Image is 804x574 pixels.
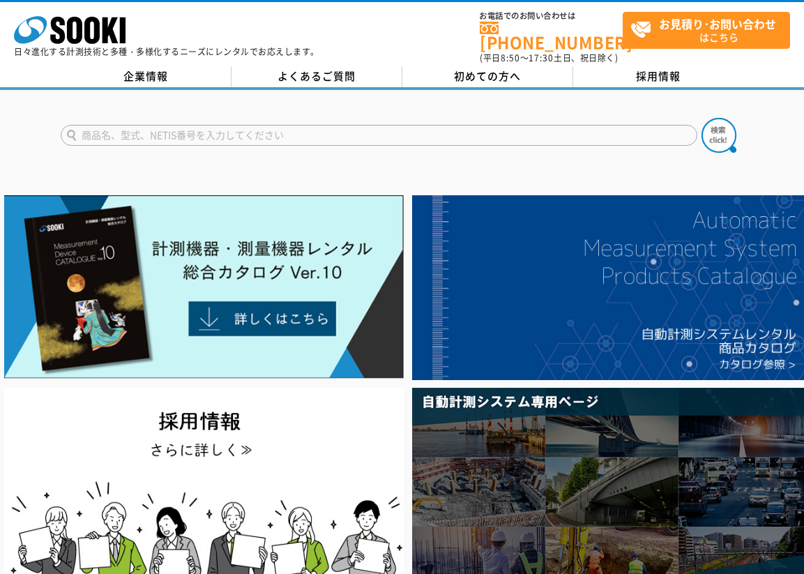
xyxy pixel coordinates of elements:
span: 初めての方へ [454,68,521,84]
span: 17:30 [529,52,554,64]
a: 初めての方へ [402,66,573,87]
span: (平日 ～ 土日、祝日除く) [480,52,618,64]
a: 採用情報 [573,66,744,87]
strong: お見積り･お問い合わせ [659,15,776,32]
a: 企業情報 [61,66,232,87]
p: 日々進化する計測技術と多種・多様化するニーズにレンタルでお応えします。 [14,47,319,56]
input: 商品名、型式、NETIS番号を入力してください [61,125,697,146]
a: よくあるご質問 [232,66,402,87]
span: 8:50 [501,52,520,64]
span: お電話でのお問い合わせは [480,12,623,20]
a: [PHONE_NUMBER] [480,22,623,50]
img: btn_search.png [701,118,736,153]
a: お見積り･お問い合わせはこちら [623,12,790,49]
span: はこちら [630,13,789,47]
img: Catalog Ver10 [4,195,404,379]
